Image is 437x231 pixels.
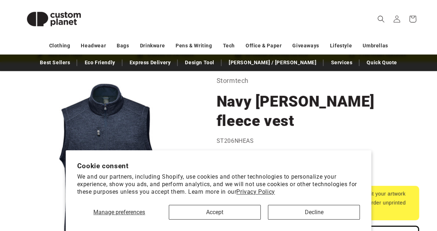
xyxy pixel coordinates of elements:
a: Office & Paper [246,39,282,52]
summary: Search [373,11,389,27]
a: Eco Friendly [81,56,118,69]
span: Manage preferences [93,209,145,216]
a: Best Sellers [36,56,74,69]
h2: Cookie consent [77,162,360,170]
button: Manage preferences [77,205,162,220]
a: Umbrellas [363,39,388,52]
span: ST206NHEAS [217,137,254,144]
button: Accept [169,205,261,220]
a: Quick Quote [363,56,401,69]
h1: Navy [PERSON_NAME] fleece vest [217,92,419,131]
a: Pens & Writing [176,39,212,52]
a: Headwear [81,39,106,52]
a: Bags [117,39,129,52]
a: Express Delivery [126,56,175,69]
a: Privacy Policy [236,188,275,195]
a: [PERSON_NAME] / [PERSON_NAME] [225,56,320,69]
a: Services [327,56,356,69]
a: Clothing [49,39,70,52]
a: Design Tool [181,56,218,69]
button: Decline [268,205,360,220]
a: Giveaways [292,39,319,52]
a: Lifestyle [330,39,352,52]
a: Tech [223,39,234,52]
a: Drinkware [140,39,165,52]
p: Stormtech [217,75,419,86]
img: Custom Planet [18,3,90,35]
iframe: Chat Widget [401,197,437,231]
p: We and our partners, including Shopify, use cookies and other technologies to personalize your ex... [77,173,360,195]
